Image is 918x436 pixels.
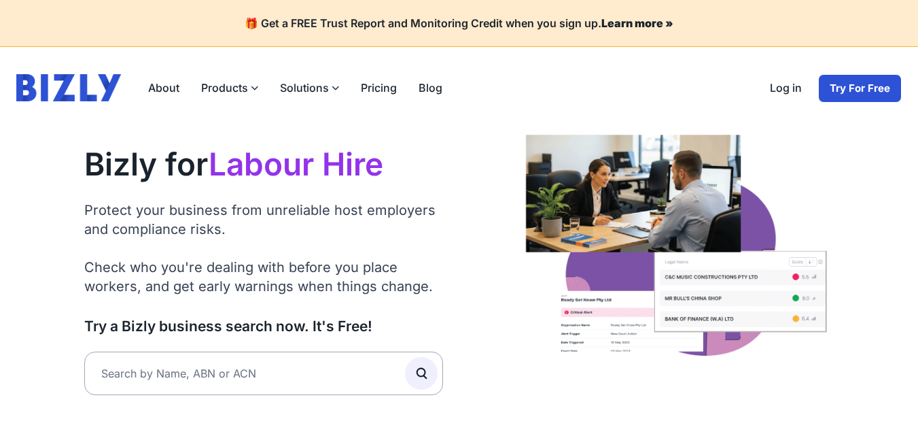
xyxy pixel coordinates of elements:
h4: 🎁 Get a FREE Trust Report and Monitoring Credit when you sign up. [16,16,902,30]
a: Pricing [350,74,408,101]
label: Products [190,74,269,101]
h1: Bizly for [84,145,443,184]
a: About [137,74,190,101]
h3: Try a Bizly business search now. It's Free! [84,318,443,335]
a: Blog [408,74,453,101]
img: bizly_logo.svg [16,74,121,101]
label: Solutions [269,74,350,101]
span: Labour Hire [209,145,383,183]
img: Labour hire professional checking client risk on Bizly [522,129,834,379]
p: Protect your business from unreliable host employers and compliance risks. Check who you're deali... [84,201,443,296]
a: Try For Free [818,74,902,103]
input: Search by Name, ABN or ACN [84,352,443,395]
a: Log in [759,74,813,103]
a: Learn more » [601,16,673,30]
